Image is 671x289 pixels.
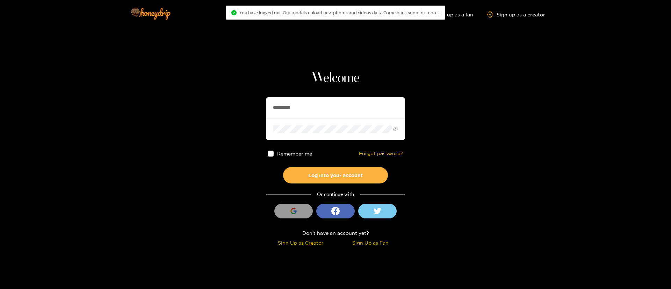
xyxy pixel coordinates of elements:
span: eye-invisible [393,127,398,131]
span: Remember me [277,151,312,156]
span: You have logged out. Our models upload new photos and videos daily. Come back soon for more.. [239,10,440,15]
a: Sign up as a creator [487,12,545,17]
span: check-circle [231,10,237,15]
a: Forgot password? [359,151,403,157]
a: Sign up as a fan [425,12,473,17]
div: Sign Up as Creator [268,239,334,247]
button: Log into your account [283,167,388,183]
h1: Welcome [266,70,405,87]
div: Or continue with [266,190,405,198]
div: Sign Up as Fan [337,239,403,247]
div: Don't have an account yet? [266,229,405,237]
